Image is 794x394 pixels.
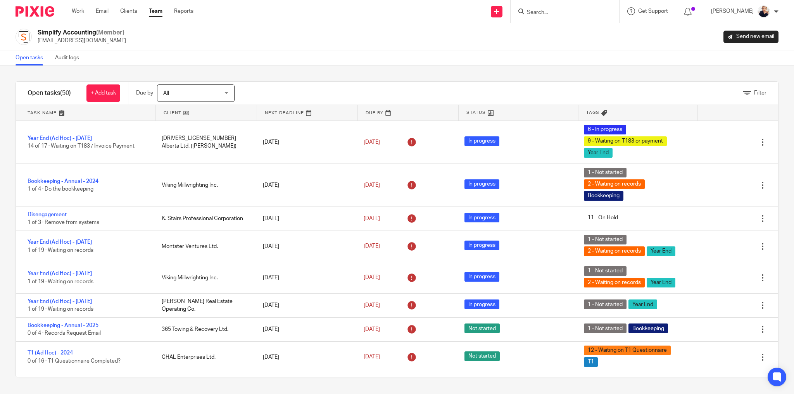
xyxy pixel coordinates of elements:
[60,90,71,96] span: (50)
[154,239,255,254] div: Montster Ventures Ltd.
[526,9,596,16] input: Search
[364,182,380,188] span: [DATE]
[758,5,770,18] img: unnamed.jpg
[28,306,93,312] span: 1 of 19 · Waiting on records
[628,299,657,309] span: Year End
[28,179,98,184] a: Bookkeeping - Annual - 2024
[149,7,162,15] a: Team
[154,349,255,365] div: CHAL Enterprises Ltd.
[464,136,499,146] span: In progress
[38,37,126,45] p: [EMAIL_ADDRESS][DOMAIN_NAME]
[120,7,137,15] a: Clients
[364,327,380,332] span: [DATE]
[28,143,135,149] span: 14 of 17 · Waiting on T183 / Invoice Payment
[28,136,92,141] a: Year End (Ad Hoc) - [DATE]
[28,186,93,192] span: 1 of 4 · Do the bookkeeping
[754,90,766,96] span: Filter
[28,358,121,364] span: 0 of 16 · T1 Questionnaire Completed?
[464,299,499,309] span: In progress
[628,323,668,333] span: Bookkeeping
[584,179,645,189] span: 2 - Waiting on records
[584,148,613,158] span: Year End
[28,248,93,253] span: 1 of 19 · Waiting on records
[163,91,169,96] span: All
[72,7,84,15] a: Work
[638,9,668,14] span: Get Support
[16,50,49,65] a: Open tasks
[154,294,255,317] div: [PERSON_NAME] Real Estate Operating Co.
[28,89,71,97] h1: Open tasks
[255,211,356,226] div: [DATE]
[55,50,85,65] a: Audit logs
[38,29,126,37] h2: Simplify Accounting
[647,246,675,256] span: Year End
[154,177,255,193] div: Viking Millwrighting Inc.
[464,351,500,361] span: Not started
[255,349,356,365] div: [DATE]
[464,272,499,282] span: In progress
[464,323,500,333] span: Not started
[464,213,499,222] span: In progress
[364,303,380,308] span: [DATE]
[647,278,675,287] span: Year End
[584,213,622,222] span: 11 - On Hold
[28,271,92,276] a: Year End (Ad Hoc) - [DATE]
[584,168,627,177] span: 1 - Not started
[364,139,380,145] span: [DATE]
[255,134,356,150] div: [DATE]
[464,179,499,189] span: In progress
[28,323,98,328] a: Bookkeeping - Annual - 2025
[364,354,380,360] span: [DATE]
[711,7,754,15] p: [PERSON_NAME]
[584,278,645,287] span: 2 - Waiting on records
[466,109,486,116] span: Status
[255,377,356,392] div: [DATE]
[28,279,93,284] span: 1 of 19 · Waiting on records
[16,29,32,45] img: Screenshot%202023-11-29%20141159.png
[28,299,92,304] a: Year End (Ad Hoc) - [DATE]
[28,220,99,225] span: 1 of 3 · Remove from systems
[584,299,627,309] span: 1 - Not started
[584,266,627,276] span: 1 - Not started
[96,7,109,15] a: Email
[584,136,667,146] span: 9 - Waiting on T183 or payment
[723,31,778,43] a: Send new email
[28,239,92,245] a: Year End (Ad Hoc) - [DATE]
[364,244,380,249] span: [DATE]
[584,191,623,201] span: Bookkeeping
[364,275,380,280] span: [DATE]
[154,211,255,226] div: K. Stairs Professional Corporation
[584,323,627,333] span: 1 - Not started
[364,216,380,221] span: [DATE]
[154,270,255,286] div: Viking Millwrighting Inc.
[255,239,356,254] div: [DATE]
[584,235,627,244] span: 1 - Not started
[28,330,101,336] span: 0 of 4 · Records Request Email
[584,125,626,134] span: 6 - In progress
[255,177,356,193] div: [DATE]
[255,270,356,286] div: [DATE]
[584,357,598,367] span: T1
[584,346,671,355] span: 12 - Waiting on T1 Questionnaire
[584,246,645,256] span: 2 - Waiting on records
[86,84,120,102] a: + Add task
[586,109,599,116] span: Tags
[154,131,255,154] div: [DRIVERS_LICENSE_NUMBER] Alberta Ltd. ([PERSON_NAME])
[136,89,153,97] p: Due by
[154,322,255,337] div: 365 Towing & Recovery Ltd.
[96,29,124,36] span: (Member)
[16,6,54,17] img: Pixie
[255,298,356,313] div: [DATE]
[174,7,193,15] a: Reports
[28,350,73,356] a: T1 (Ad Hoc) - 2024
[464,241,499,250] span: In progress
[28,212,67,217] a: Disengagement
[255,322,356,337] div: [DATE]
